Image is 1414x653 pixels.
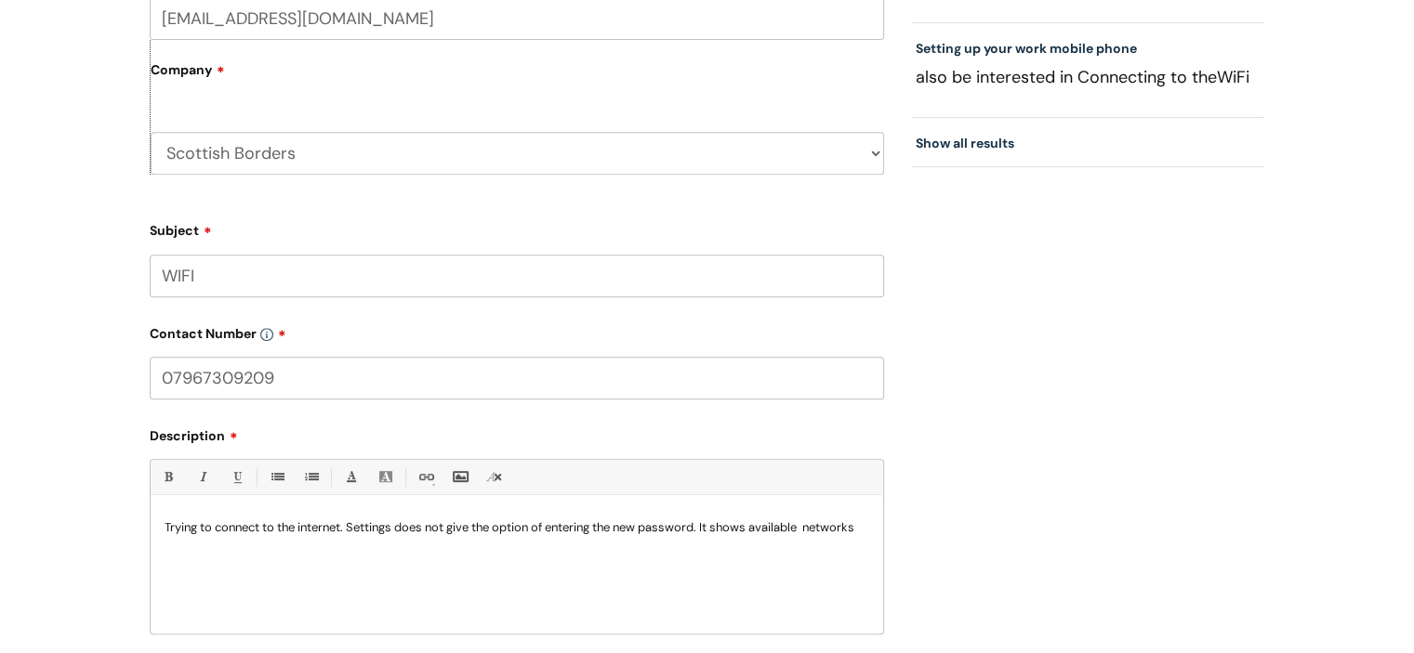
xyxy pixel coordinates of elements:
a: Remove formatting (Ctrl-\) [482,465,506,489]
label: Subject [150,216,884,239]
a: Font Color [339,465,363,489]
a: Bold (Ctrl-B) [156,465,179,489]
a: Insert Image... [448,465,471,489]
label: Description [150,422,884,444]
a: Setting up your work mobile phone [916,40,1137,57]
img: info-icon.svg [260,328,273,341]
a: Link [414,465,437,489]
a: Underline(Ctrl-U) [225,465,248,489]
a: • Unordered List (Ctrl-Shift-7) [265,465,288,489]
label: Company [151,56,884,98]
a: 1. Ordered List (Ctrl-Shift-8) [299,465,323,489]
span: WiFi [1217,66,1249,88]
p: Trying to connect to the internet. Settings does not give the option of entering the new password... [165,519,869,536]
p: also be interested in Connecting to the [916,62,1262,92]
label: Contact Number [150,320,884,342]
a: Back Color [374,465,397,489]
a: Show all results [916,135,1014,151]
a: Italic (Ctrl-I) [191,465,214,489]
